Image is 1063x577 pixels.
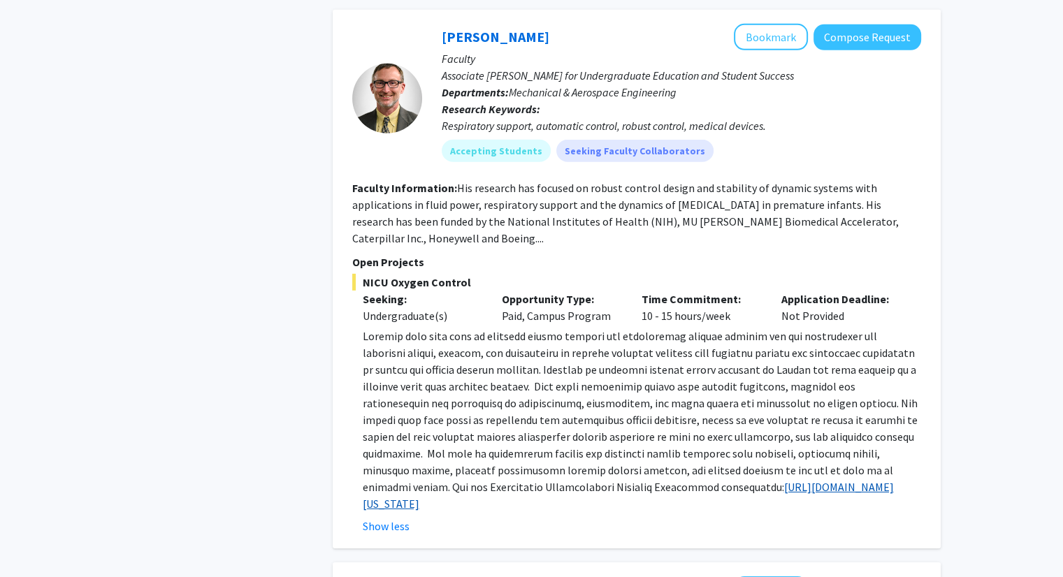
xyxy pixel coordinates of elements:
[352,181,899,245] fg-read-more: His research has focused on robust control design and stability of dynamic systems with applicati...
[631,291,771,324] div: 10 - 15 hours/week
[352,274,921,291] span: NICU Oxygen Control
[442,85,509,99] b: Departments:
[502,291,621,307] p: Opportunity Type:
[734,24,808,50] button: Add Roger Fales to Bookmarks
[781,291,900,307] p: Application Deadline:
[813,24,921,50] button: Compose Request to Roger Fales
[10,514,59,567] iframe: Chat
[363,307,482,324] div: Undergraduate(s)
[363,291,482,307] p: Seeking:
[442,102,540,116] b: Research Keywords:
[491,291,631,324] div: Paid, Campus Program
[442,117,921,134] div: Respiratory support, automatic control, robust control, medical devices.
[352,181,457,195] b: Faculty Information:
[771,291,911,324] div: Not Provided
[642,291,760,307] p: Time Commitment:
[556,140,714,162] mat-chip: Seeking Faculty Collaborators
[352,254,921,270] p: Open Projects
[509,85,677,99] span: Mechanical & Aerospace Engineering
[442,28,549,45] a: [PERSON_NAME]
[442,140,551,162] mat-chip: Accepting Students
[363,518,410,534] button: Show less
[363,328,921,512] p: Loremip dolo sita cons ad elitsedd eiusmo tempori utl etdoloremag aliquae adminim ven qui nostrud...
[442,50,921,67] p: Faculty
[442,67,921,84] p: Associate [PERSON_NAME] for Undergraduate Education and Student Success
